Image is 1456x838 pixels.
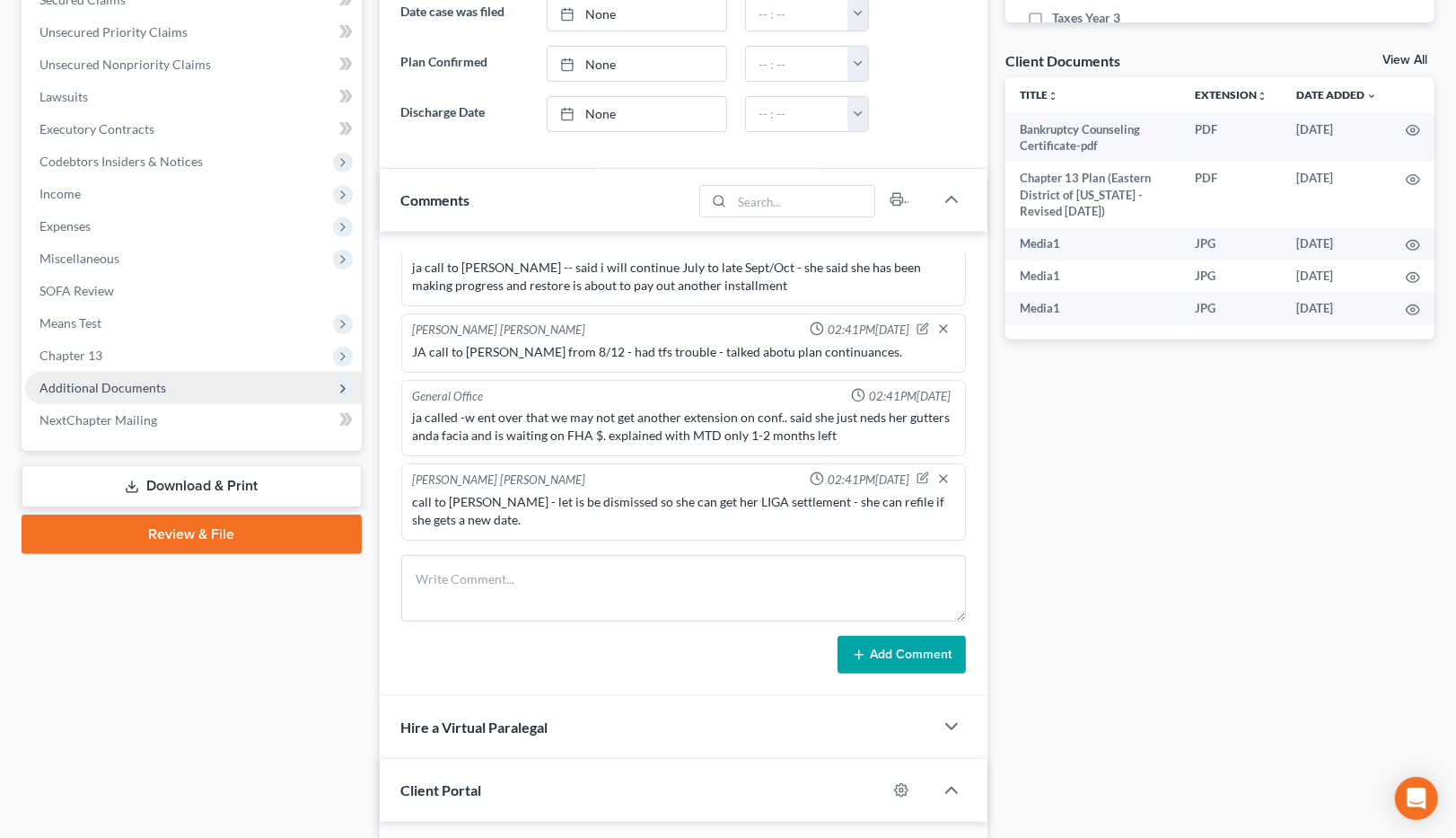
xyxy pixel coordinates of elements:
span: SOFA Review [39,283,114,298]
td: PDF [1180,162,1282,227]
td: [DATE] [1282,293,1391,325]
div: call to [PERSON_NAME] - let is be dismissed so she can get her LIGA settlement - she can refile i... [413,493,954,529]
button: Add Comment [838,636,966,674]
span: Hire a Virtual Paralegal [401,719,548,736]
td: JPG [1180,228,1282,260]
div: ja call to [PERSON_NAME] -- said i will continue July to late Sept/Oct - she said she has been ma... [413,259,954,295]
a: Executory Contracts [25,113,362,146]
input: Search... [732,186,874,216]
td: Bankruptcy Counseling Certificate-pdf [1005,113,1180,163]
a: None [548,47,726,81]
span: Comments [401,191,470,208]
label: Plan Confirmed [392,46,538,82]
span: Chapter 13 [39,348,102,363]
a: Download & Print [22,465,362,507]
i: unfold_more [1048,91,1058,101]
span: Unsecured Nonpriority Claims [39,57,211,72]
div: Client Documents [1005,51,1120,70]
a: None [548,97,726,131]
td: JPG [1180,293,1282,325]
td: Media1 [1005,228,1180,260]
a: View All [1382,54,1427,66]
i: unfold_more [1257,91,1267,101]
i: expand_more [1366,91,1377,101]
a: Review & File [22,515,362,554]
span: 02:41PM[DATE] [828,322,909,339]
div: ja called -w ent over that we may not get another extension on conf.. said she just neds her gutt... [413,409,954,445]
td: [DATE] [1282,228,1391,260]
span: 02:41PM[DATE] [869,388,951,405]
a: Extensionunfold_more [1195,88,1267,101]
div: JA call to [PERSON_NAME] from 8/12 - had tfs trouble - talked abotu plan continuances. [413,343,954,361]
td: [DATE] [1282,162,1391,227]
span: Codebtors Insiders & Notices [39,154,203,169]
a: Date Added expand_more [1296,88,1377,101]
div: General Office [413,388,484,405]
span: NextChapter Mailing [39,412,157,428]
a: NextChapter Mailing [25,404,362,437]
label: Discharge Date [392,96,538,132]
td: Chapter 13 Plan (Eastern District of [US_STATE] - Revised [DATE]) [1005,162,1180,227]
span: Miscellaneous [39,251,119,266]
span: Executory Contracts [39,121,154,137]
span: Income [39,186,81,201]
input: -- : -- [746,47,848,81]
a: Lawsuits [25,81,362,113]
td: [DATE] [1282,260,1391,293]
a: Titleunfold_more [1020,88,1058,101]
a: Unsecured Nonpriority Claims [25,49,362,81]
span: Means Test [39,315,101,331]
a: Unsecured Priority Claims [25,16,362,49]
span: Expenses [39,218,91,234]
span: Lawsuits [39,89,88,104]
td: PDF [1180,113,1282,163]
span: Unsecured Priority Claims [39,24,188,40]
td: Media1 [1005,260,1180,293]
input: -- : -- [746,97,848,131]
span: Client Portal [401,781,482,798]
span: Additional Documents [39,380,166,395]
div: Open Intercom Messenger [1395,777,1438,820]
td: [DATE] [1282,113,1391,163]
td: JPG [1180,260,1282,293]
div: [PERSON_NAME] [PERSON_NAME] [413,472,586,490]
a: SOFA Review [25,275,362,307]
div: [PERSON_NAME] [PERSON_NAME] [413,322,586,340]
span: Taxes Year 3 [1052,9,1120,27]
td: Media1 [1005,293,1180,325]
span: 02:41PM[DATE] [828,472,909,489]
